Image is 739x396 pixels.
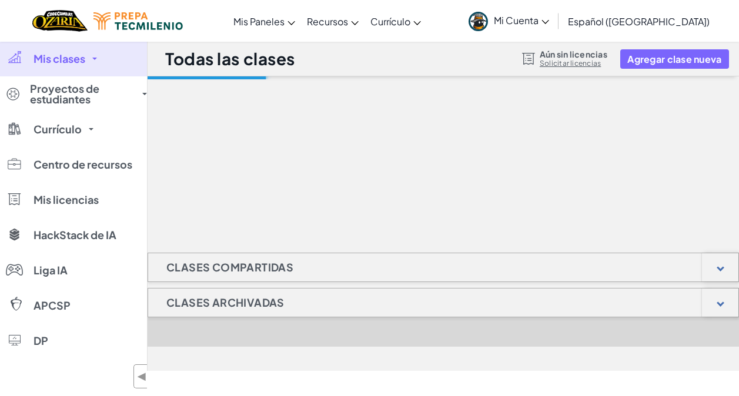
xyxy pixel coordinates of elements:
[568,15,710,28] span: Español ([GEOGRAPHIC_DATA])
[233,15,285,28] span: Mis Paneles
[307,15,348,28] span: Recursos
[34,194,99,205] span: Mis licencias
[34,53,85,64] span: Mis clases
[494,14,549,26] span: Mi Cuenta
[137,368,147,385] span: ◀
[540,59,607,68] a: Solicitar licencias
[34,159,132,170] span: Centro de recursos
[228,5,301,37] a: Mis Paneles
[34,265,68,276] span: Liga IA
[620,49,728,69] button: Agregar clase nueva
[365,5,427,37] a: Currículo
[32,9,87,33] img: Home
[301,5,365,37] a: Recursos
[370,15,410,28] span: Currículo
[34,124,82,135] span: Currículo
[148,288,303,317] h1: Clases Archivadas
[562,5,715,37] a: Español ([GEOGRAPHIC_DATA])
[148,253,312,282] h1: Clases compartidas
[469,12,488,31] img: avatar
[32,9,87,33] a: Ozaria by CodeCombat logo
[463,2,555,39] a: Mi Cuenta
[30,83,135,105] span: Proyectos de estudiantes
[93,12,183,30] img: Tecmilenio logo
[540,49,607,59] span: Aún sin licencias
[34,230,116,240] span: HackStack de IA
[165,48,295,70] h1: Todas las clases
